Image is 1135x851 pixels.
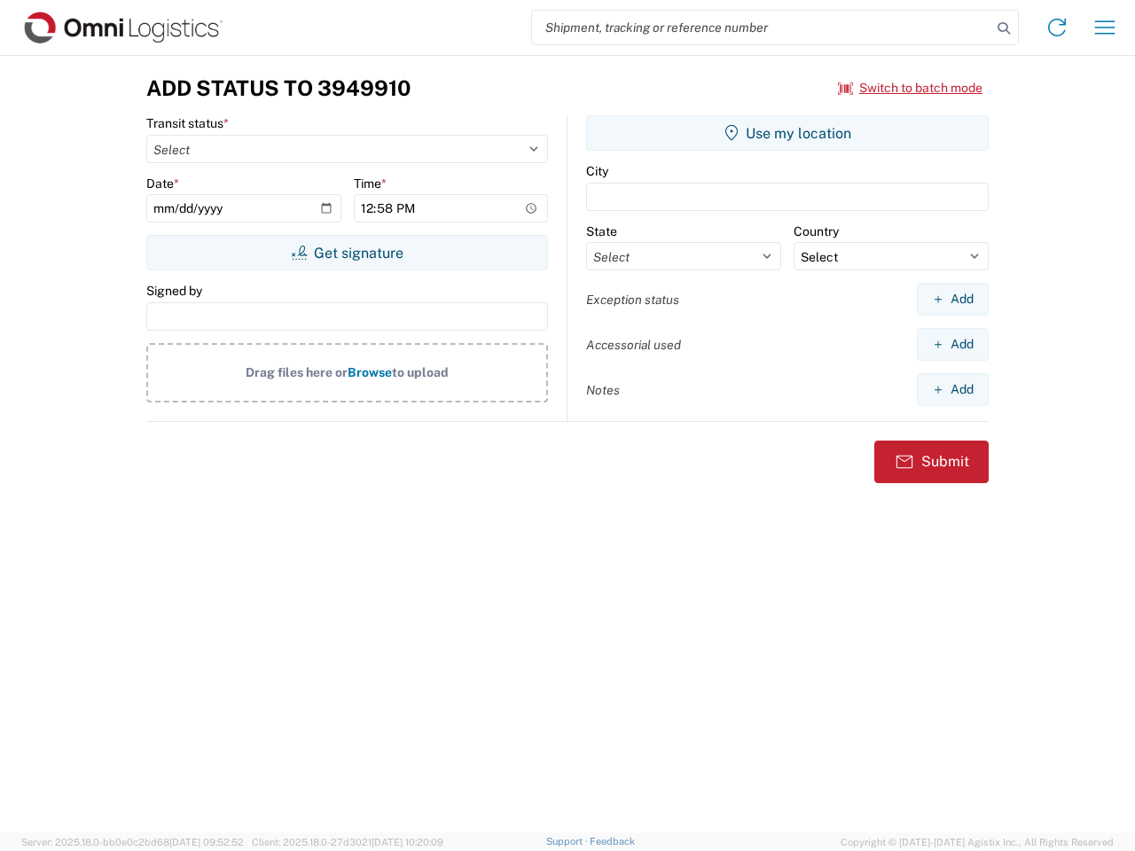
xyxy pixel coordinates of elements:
[590,836,635,847] a: Feedback
[146,283,202,299] label: Signed by
[841,834,1114,850] span: Copyright © [DATE]-[DATE] Agistix Inc., All Rights Reserved
[392,365,449,379] span: to upload
[586,382,620,398] label: Notes
[21,837,244,847] span: Server: 2025.18.0-bb0e0c2bd68
[874,441,989,483] button: Submit
[146,115,229,131] label: Transit status
[586,337,681,353] label: Accessorial used
[348,365,392,379] span: Browse
[917,373,989,406] button: Add
[246,365,348,379] span: Drag files here or
[586,223,617,239] label: State
[917,283,989,316] button: Add
[586,163,608,179] label: City
[917,328,989,361] button: Add
[146,75,411,101] h3: Add Status to 3949910
[794,223,839,239] label: Country
[354,176,387,191] label: Time
[146,235,548,270] button: Get signature
[586,115,989,151] button: Use my location
[532,11,991,44] input: Shipment, tracking or reference number
[372,837,443,847] span: [DATE] 10:20:09
[586,292,679,308] label: Exception status
[252,837,443,847] span: Client: 2025.18.0-27d3021
[146,176,179,191] label: Date
[838,74,982,103] button: Switch to batch mode
[546,836,591,847] a: Support
[169,837,244,847] span: [DATE] 09:52:52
